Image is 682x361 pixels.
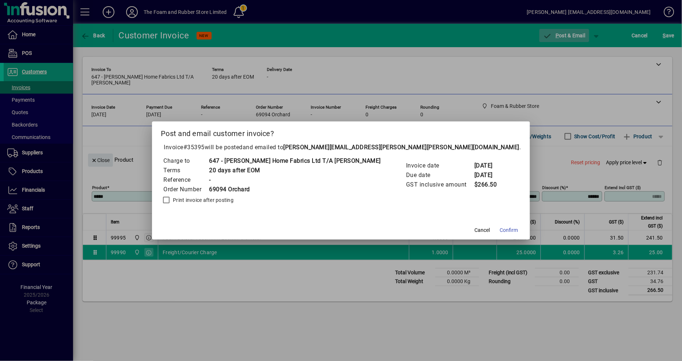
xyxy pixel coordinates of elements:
[163,185,209,194] td: Order Number
[406,170,474,180] td: Due date
[284,144,520,151] b: [PERSON_NAME][EMAIL_ADDRESS][PERSON_NAME][PERSON_NAME][DOMAIN_NAME]
[474,180,503,189] td: $266.50
[152,121,530,143] h2: Post and email customer invoice?
[243,144,520,151] span: and emailed to
[475,226,490,234] span: Cancel
[183,144,205,151] span: #35395
[500,226,518,234] span: Confirm
[497,223,521,237] button: Confirm
[406,161,474,170] td: Invoice date
[161,143,521,152] p: Invoice will be posted .
[163,175,209,185] td: Reference
[474,170,503,180] td: [DATE]
[209,166,381,175] td: 20 days after EOM
[163,156,209,166] td: Charge to
[163,166,209,175] td: Terms
[209,185,381,194] td: 69094 Orchard
[171,196,234,204] label: Print invoice after posting
[209,175,381,185] td: -
[474,161,503,170] td: [DATE]
[406,180,474,189] td: GST inclusive amount
[209,156,381,166] td: 647 - [PERSON_NAME] Home Fabrics Ltd T/A [PERSON_NAME]
[471,223,494,237] button: Cancel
